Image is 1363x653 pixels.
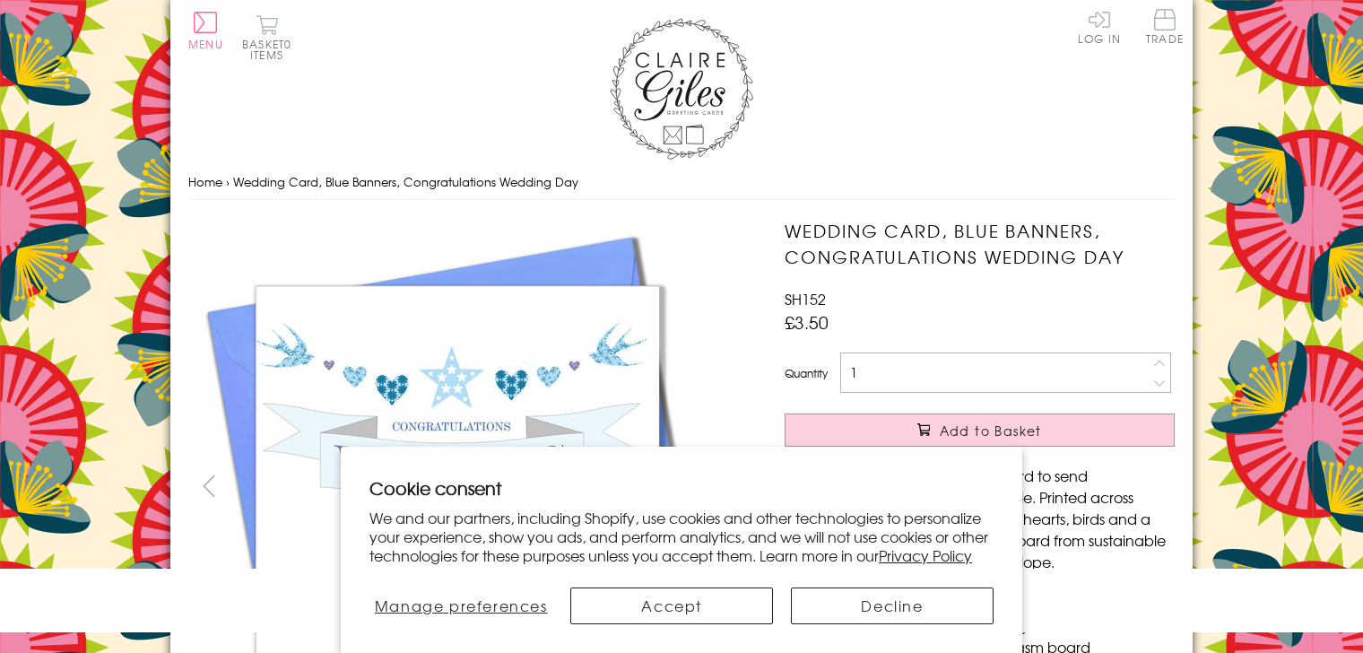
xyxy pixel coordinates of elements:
[785,414,1175,447] button: Add to Basket
[369,509,994,564] p: We and our partners, including Shopify, use cookies and other technologies to personalize your ex...
[188,36,223,52] span: Menu
[250,36,291,63] span: 0 items
[188,164,1175,201] nav: breadcrumbs
[233,173,578,190] span: Wedding Card, Blue Banners, Congratulations Wedding Day
[369,588,552,624] button: Manage preferences
[1078,9,1121,44] a: Log In
[785,309,829,335] span: £3.50
[570,588,773,624] button: Accept
[785,365,828,381] label: Quantity
[369,475,994,501] h2: Cookie consent
[610,18,753,160] img: Claire Giles Greetings Cards
[188,466,229,506] button: prev
[785,288,826,309] span: SH152
[940,422,1042,440] span: Add to Basket
[1146,9,1184,44] span: Trade
[375,595,548,616] span: Manage preferences
[791,588,994,624] button: Decline
[226,173,230,190] span: ›
[1146,9,1184,48] a: Trade
[188,173,222,190] a: Home
[785,218,1175,270] h1: Wedding Card, Blue Banners, Congratulations Wedding Day
[188,12,223,49] button: Menu
[242,14,291,60] button: Basket0 items
[879,544,972,566] a: Privacy Policy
